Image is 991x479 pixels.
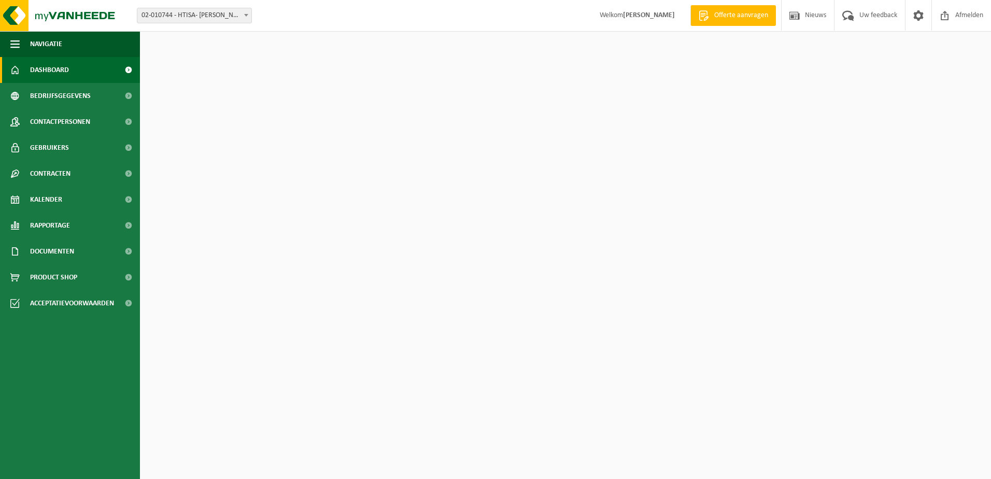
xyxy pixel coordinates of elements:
span: 02-010744 - HTISA- SKOG - GENT [137,8,251,23]
span: Contracten [30,161,70,187]
span: Navigatie [30,31,62,57]
span: Product Shop [30,264,77,290]
span: Gebruikers [30,135,69,161]
span: Documenten [30,238,74,264]
span: Contactpersonen [30,109,90,135]
span: Dashboard [30,57,69,83]
span: Kalender [30,187,62,213]
strong: [PERSON_NAME] [623,11,675,19]
span: Bedrijfsgegevens [30,83,91,109]
span: 02-010744 - HTISA- SKOG - GENT [137,8,252,23]
span: Rapportage [30,213,70,238]
span: Acceptatievoorwaarden [30,290,114,316]
a: Offerte aanvragen [690,5,776,26]
span: Offerte aanvragen [712,10,771,21]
